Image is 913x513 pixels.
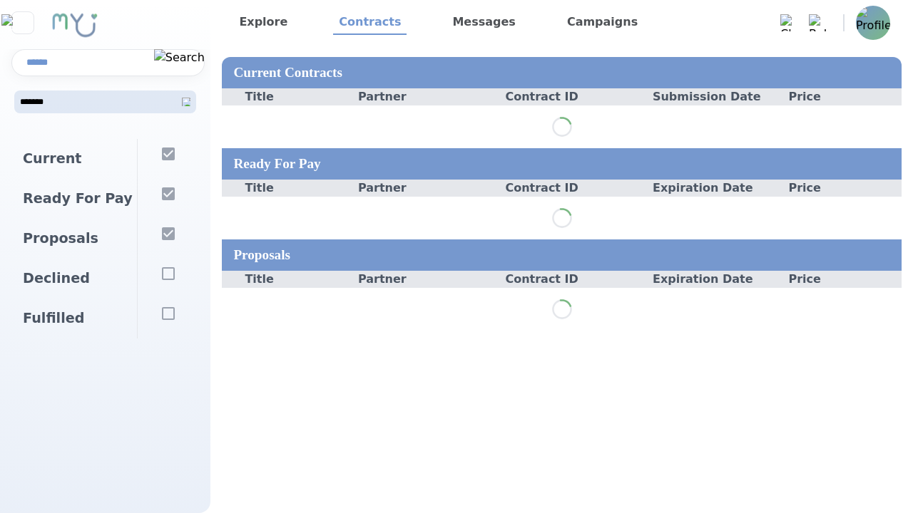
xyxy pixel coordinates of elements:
div: Partner [358,271,494,288]
div: Ready For Pay [222,148,902,180]
a: Messages [447,11,521,35]
div: Title [222,271,358,288]
div: Contract ID [494,88,630,105]
div: Submission Date [630,88,766,105]
img: Profile [856,6,890,40]
img: Close sidebar [1,14,44,31]
div: Current Contracts [222,57,902,88]
div: Declined [11,259,137,299]
div: Expiration Date [630,180,766,197]
div: Price [765,88,902,105]
a: Contracts [333,11,407,35]
div: Price [765,271,902,288]
div: Contract ID [494,180,630,197]
div: Proposals [222,239,902,271]
a: Explore [233,11,293,35]
div: Expiration Date [630,271,766,288]
img: Bell [809,14,826,31]
div: Contract ID [494,271,630,288]
div: Partner [358,180,494,197]
div: Title [222,180,358,197]
img: Chat [780,14,797,31]
div: Fulfilled [11,299,137,338]
div: Current [11,139,137,179]
div: Ready For Pay [11,179,137,219]
div: Proposals [11,219,137,259]
div: Partner [358,88,494,105]
div: Price [765,180,902,197]
div: Title [222,88,358,105]
a: Campaigns [561,11,643,35]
